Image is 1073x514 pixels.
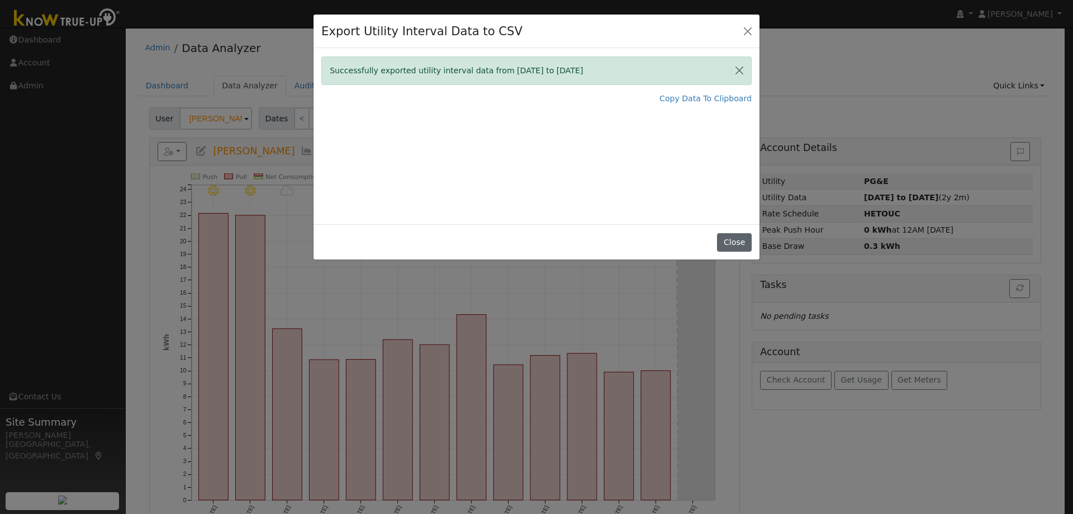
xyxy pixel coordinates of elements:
[321,56,752,85] div: Successfully exported utility interval data from [DATE] to [DATE]
[717,233,751,252] button: Close
[321,22,523,40] h4: Export Utility Interval Data to CSV
[728,57,751,84] button: Close
[659,93,752,105] a: Copy Data To Clipboard
[740,23,756,39] button: Close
